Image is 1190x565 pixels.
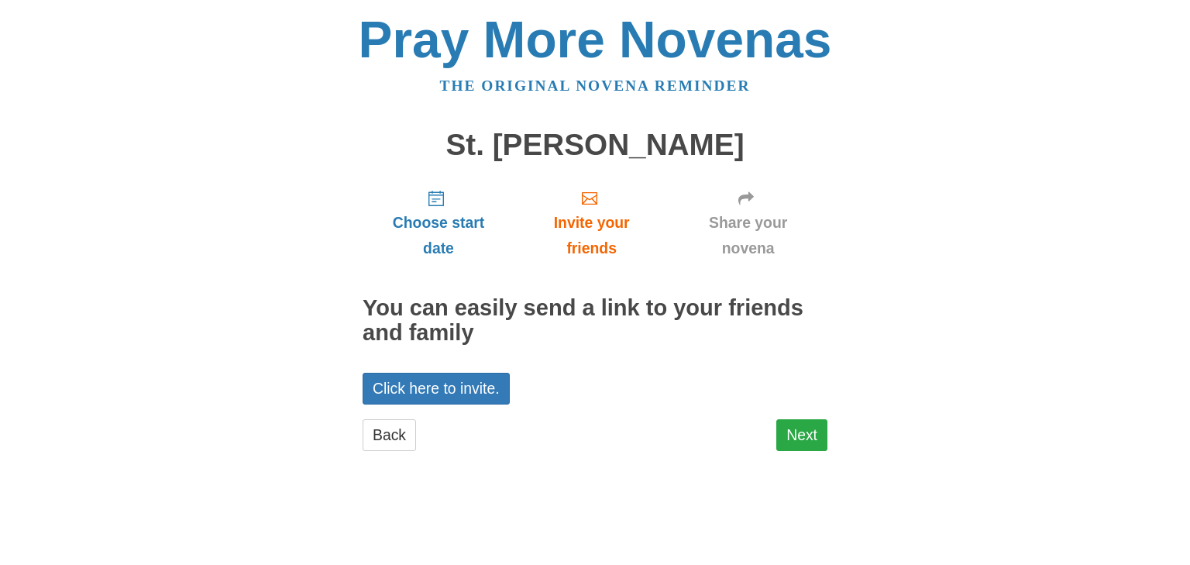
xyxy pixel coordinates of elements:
[684,210,812,261] span: Share your novena
[514,177,669,269] a: Invite your friends
[359,11,832,68] a: Pray More Novenas
[363,419,416,451] a: Back
[363,373,510,405] a: Click here to invite.
[363,129,827,162] h1: St. [PERSON_NAME]
[363,177,514,269] a: Choose start date
[363,296,827,346] h2: You can easily send a link to your friends and family
[669,177,827,269] a: Share your novena
[530,210,653,261] span: Invite your friends
[440,78,751,94] a: The original novena reminder
[776,419,827,451] a: Next
[378,210,499,261] span: Choose start date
